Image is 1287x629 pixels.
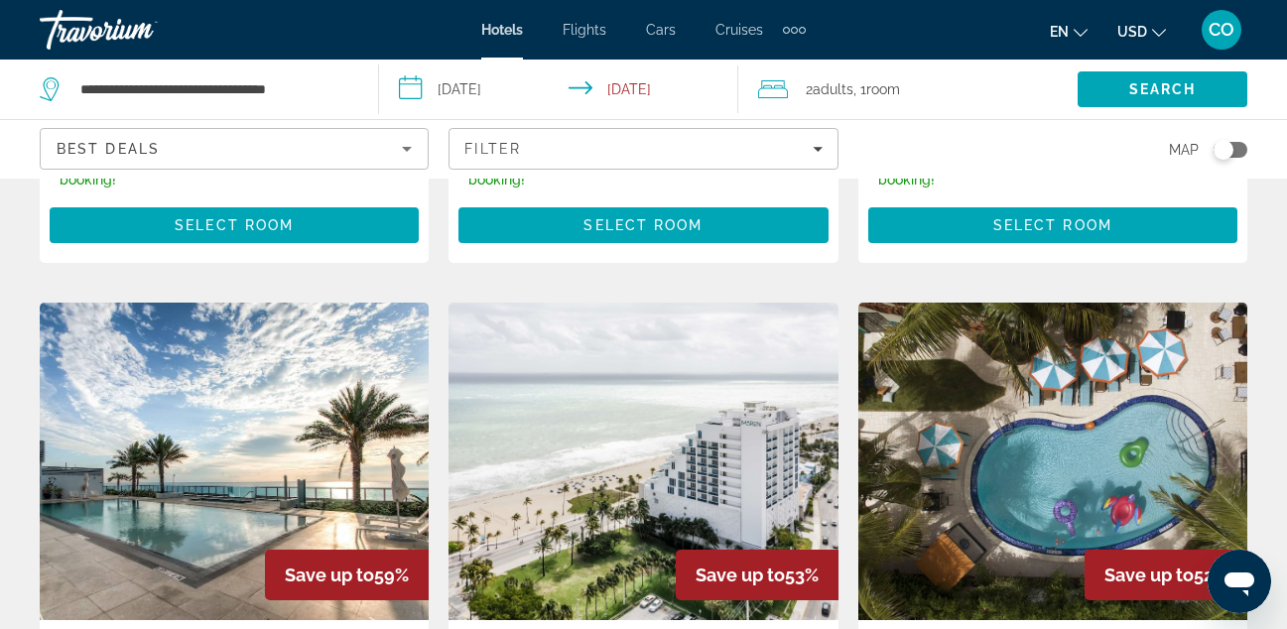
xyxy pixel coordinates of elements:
a: Cruises [715,22,763,38]
span: Search [1129,81,1197,97]
button: User Menu [1196,9,1247,51]
iframe: Botón para iniciar la ventana de mensajería [1208,550,1271,613]
span: CO [1209,20,1234,40]
a: Select Room [868,212,1237,234]
button: Travelers: 2 adults, 0 children [738,60,1078,119]
button: Change language [1050,17,1088,46]
span: , 1 [853,75,900,103]
a: Travorium [40,4,238,56]
span: Save up to [285,565,374,585]
div: 53% [676,550,838,600]
span: Save up to [1104,565,1194,585]
a: Hotels [481,22,523,38]
mat-select: Sort by [57,137,412,161]
button: Toggle map [1199,141,1247,159]
img: Generator Miami [858,303,1247,620]
span: Select Room [993,217,1112,233]
a: Select Room [50,212,419,234]
button: Select Room [458,207,828,243]
span: Best Deals [57,141,160,157]
span: Select Room [583,217,703,233]
span: Room [866,81,900,97]
a: Flights [563,22,606,38]
button: Search [1078,71,1247,107]
span: Filter [464,141,521,157]
button: Change currency [1117,17,1166,46]
button: Select check in and out date [379,60,738,119]
a: Select Room [458,212,828,234]
button: Select Room [50,207,419,243]
input: Search hotel destination [78,74,348,104]
div: 52% [1085,550,1247,600]
span: Save up to [696,565,785,585]
button: Extra navigation items [783,14,806,46]
span: USD [1117,24,1147,40]
button: Filters [449,128,837,170]
button: Select Room [868,207,1237,243]
span: Map [1169,136,1199,164]
img: Hotel Maren Fort Lauderdale Beach Curio Collection by Hilton [449,303,837,620]
span: en [1050,24,1069,40]
img: Churchill Suites Monte Carlo Miami Beach [40,303,429,620]
span: Select Room [175,217,294,233]
span: 2 [806,75,853,103]
div: 59% [265,550,429,600]
span: Adults [813,81,853,97]
a: Cars [646,22,676,38]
